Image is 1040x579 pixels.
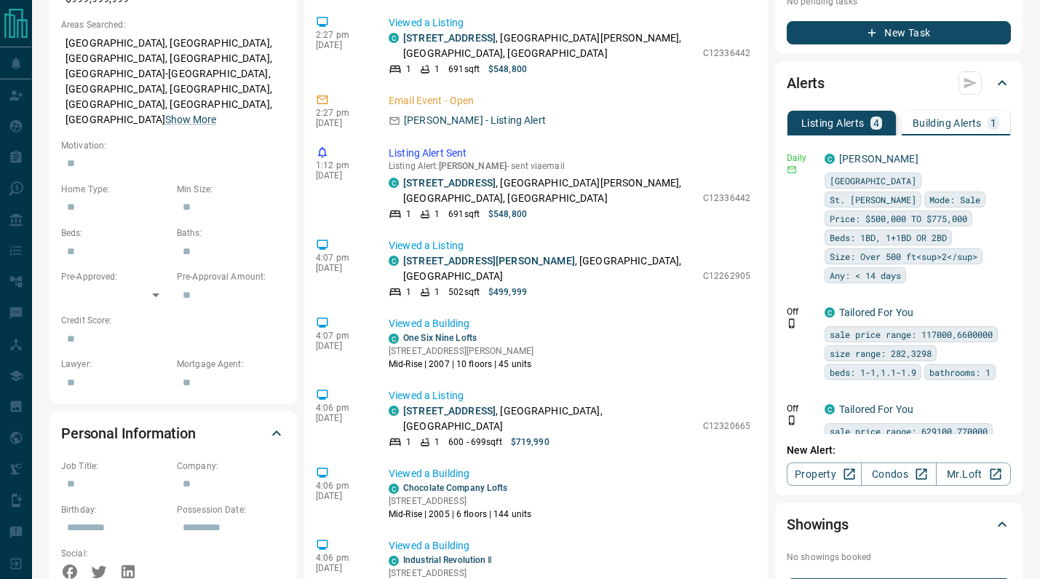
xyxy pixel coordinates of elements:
p: Off [787,402,816,415]
p: Listing Alert Sent [389,146,750,161]
p: 4:07 pm [316,253,367,263]
p: 1 [434,436,440,449]
div: Alerts [787,66,1011,101]
p: Viewed a Listing [389,238,750,253]
p: $499,999 [488,285,527,299]
a: Condos [861,462,936,486]
p: 4 [873,118,879,128]
svg: Email [787,165,797,175]
p: , [GEOGRAPHIC_DATA], [GEOGRAPHIC_DATA] [403,403,696,434]
p: [DATE] [316,341,367,351]
p: C12336442 [703,47,750,60]
p: 1 [406,208,411,221]
span: Beds: 1BD, 1+1BD OR 2BD [830,230,947,245]
p: 4:07 pm [316,331,367,341]
p: [DATE] [316,491,367,501]
p: 691 sqft [448,63,480,76]
p: [STREET_ADDRESS][PERSON_NAME] [389,344,533,358]
svg: Push Notification Only [787,415,797,425]
a: Tailored For You [839,307,913,318]
a: [STREET_ADDRESS] [403,32,496,44]
p: Birthday: [61,503,170,516]
a: Industrial Revolution Ⅱ [403,555,493,565]
a: [STREET_ADDRESS] [403,405,496,417]
p: Job Title: [61,460,170,473]
p: 1:12 pm [316,160,367,170]
p: Listing Alerts [801,118,865,128]
h2: Showings [787,513,849,536]
p: 4:06 pm [316,403,367,413]
p: No showings booked [787,551,1011,564]
p: [STREET_ADDRESS] [389,495,531,508]
p: Possession Date: [177,503,285,516]
a: [STREET_ADDRESS] [403,177,496,189]
p: Company: [177,460,285,473]
p: [DATE] [316,118,367,128]
p: 2:27 pm [316,30,367,40]
p: [DATE] [316,263,367,273]
div: condos.ca [389,556,399,566]
span: size range: 282,3298 [830,346,932,361]
h2: Alerts [787,71,825,95]
div: condos.ca [389,334,399,344]
p: Home Type: [61,183,170,196]
div: condos.ca [389,406,399,416]
p: Pre-Approval Amount: [177,270,285,283]
a: [PERSON_NAME] [839,153,918,165]
p: Daily [787,151,816,165]
span: St. [PERSON_NAME] [830,192,916,207]
p: 4:06 pm [316,553,367,563]
p: Social: [61,547,170,560]
span: [PERSON_NAME] [439,161,507,171]
p: 1 [991,118,996,128]
p: 1 [406,285,411,299]
p: $548,800 [488,208,527,221]
p: Viewed a Listing [389,15,750,31]
span: Size: Over 500 ft<sup>2</sup> [830,249,977,264]
p: 4:06 pm [316,481,367,491]
div: condos.ca [389,256,399,266]
p: C12320665 [703,420,750,433]
p: Viewed a Building [389,316,750,331]
p: 502 sqft [448,285,480,299]
a: Chocolate Company Lofts [403,483,508,493]
span: beds: 1-1,1.1-1.9 [830,365,916,379]
div: condos.ca [389,33,399,43]
p: Off [787,305,816,318]
p: C12262905 [703,269,750,283]
button: Show More [165,112,216,127]
a: Property [787,462,862,486]
a: One Six Nine Lofts [403,333,477,343]
span: [GEOGRAPHIC_DATA] [830,173,916,188]
span: sale price range: 117000,6600000 [830,327,993,342]
a: Mr.Loft [936,462,1011,486]
p: $548,800 [488,63,527,76]
button: New Task [787,21,1011,44]
p: $719,990 [511,436,549,449]
p: Viewed a Building [389,466,750,481]
span: Any: < 14 days [830,268,901,283]
svg: Push Notification Only [787,318,797,328]
p: New Alert: [787,443,1011,458]
p: Credit Score: [61,314,285,327]
p: Beds: [61,227,170,240]
p: 1 [406,63,411,76]
div: condos.ca [825,307,835,318]
span: Price: $500,000 TO $775,000 [830,211,967,226]
p: Viewed a Listing [389,388,750,403]
p: Min Size: [177,183,285,196]
p: Building Alerts [913,118,982,128]
p: 2:27 pm [316,108,367,118]
p: [DATE] [316,40,367,50]
p: Areas Searched: [61,18,285,31]
p: 600 - 699 sqft [448,436,501,449]
span: bathrooms: 1 [929,365,991,379]
div: condos.ca [825,154,835,164]
p: , [GEOGRAPHIC_DATA][PERSON_NAME], [GEOGRAPHIC_DATA], [GEOGRAPHIC_DATA] [403,176,696,206]
p: 1 [434,63,440,76]
p: [PERSON_NAME] - Listing Alert [404,113,546,128]
p: [DATE] [316,170,367,181]
p: , [GEOGRAPHIC_DATA][PERSON_NAME], [GEOGRAPHIC_DATA], [GEOGRAPHIC_DATA] [403,31,696,61]
p: Mid-Rise | 2007 | 10 floors | 45 units [389,358,533,371]
p: , [GEOGRAPHIC_DATA], [GEOGRAPHIC_DATA] [403,253,696,284]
